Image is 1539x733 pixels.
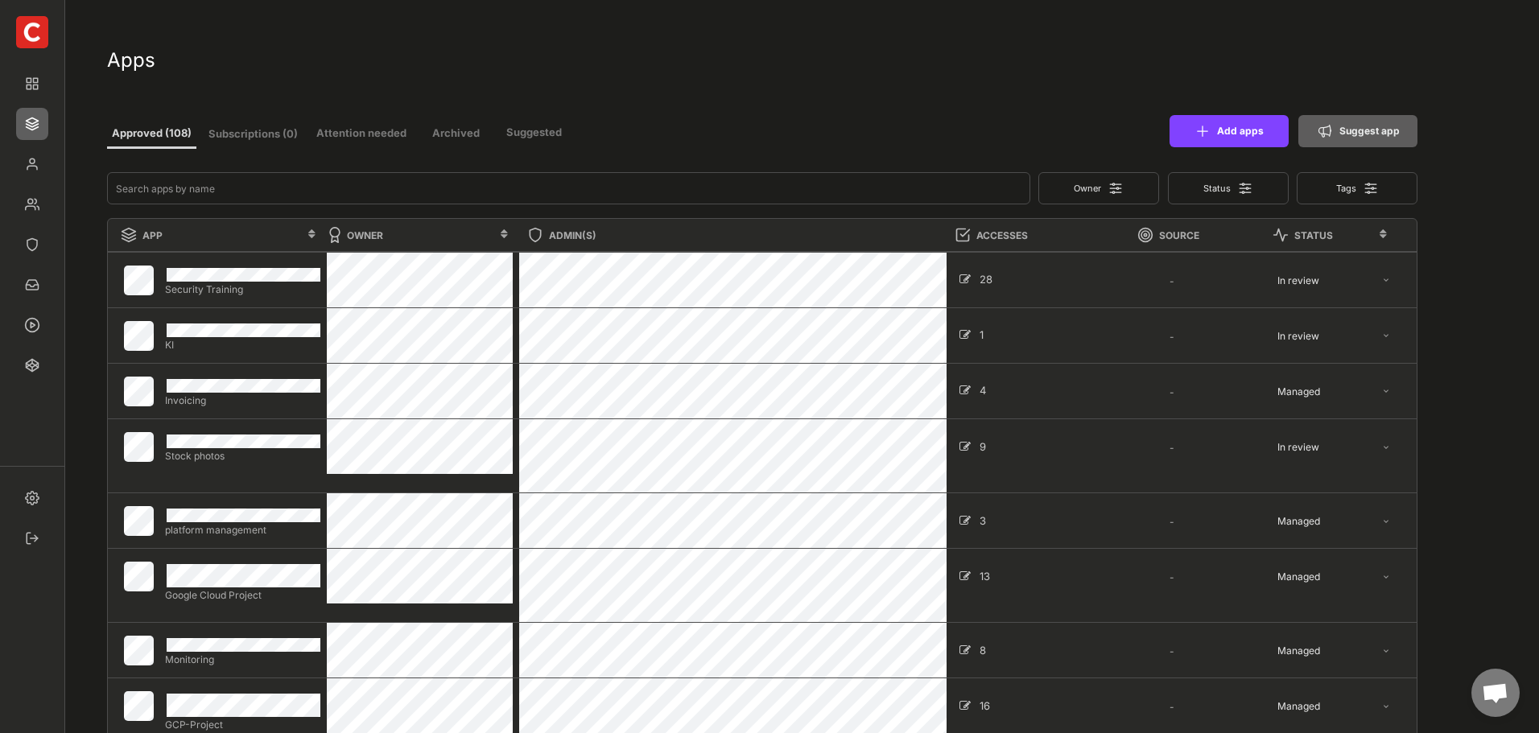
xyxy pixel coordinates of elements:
[165,525,320,535] div: platform management
[1170,517,1246,527] div: -
[1170,443,1246,453] div: -
[1170,387,1246,397] div: -
[1168,172,1289,204] button: Status
[424,120,487,149] button: Archived
[980,700,1009,713] div: 16
[16,482,48,514] div: Settings
[980,385,1009,397] div: 4
[165,590,320,600] div: Google Cloud Project
[107,120,196,149] button: Approved (108)
[16,16,48,48] div: eCademy GmbH - Marco Tsapanos (owner)
[1038,172,1159,204] button: Owner
[980,515,1009,528] div: 3
[16,309,48,341] div: Workflows
[165,284,320,294] div: Security Training
[1170,702,1246,712] div: -
[107,47,1418,72] div: Apps
[165,395,320,406] div: Invoicing
[1298,115,1417,147] button: Suggest app
[16,108,48,140] div: Apps
[16,148,48,180] div: Members
[1159,229,1261,243] div: SOURCE
[1297,172,1417,204] button: Tags
[499,119,568,148] button: Suggested
[165,340,320,350] div: KI
[208,121,298,150] button: Subscriptions (0)
[311,120,412,149] button: Attention needed
[142,229,303,243] div: APP
[980,441,1009,454] div: 9
[1170,331,1246,342] div: -
[1471,669,1520,717] a: Open chat
[980,570,1009,583] div: 13
[1170,646,1246,657] div: -
[165,451,320,461] div: Stock photos
[107,172,1030,204] input: Search apps by name
[16,68,48,100] div: Overview
[1170,276,1246,286] div: -
[16,188,48,220] div: Teams/Circles
[980,274,1009,286] div: 28
[165,654,320,665] div: Monitoring
[16,522,48,554] div: Sign out
[1170,572,1246,583] div: -
[549,229,943,243] div: ADMIN(S)
[980,644,1009,657] div: 8
[165,719,320,730] div: GCP-Project
[347,229,465,243] div: OWNER
[1294,229,1375,243] div: STATUS
[976,229,1122,243] div: ACCESSES
[16,269,48,301] div: Requests
[1170,115,1289,147] button: Add apps
[16,349,48,381] div: Insights
[980,329,1009,342] div: 1
[16,229,48,261] div: Compliance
